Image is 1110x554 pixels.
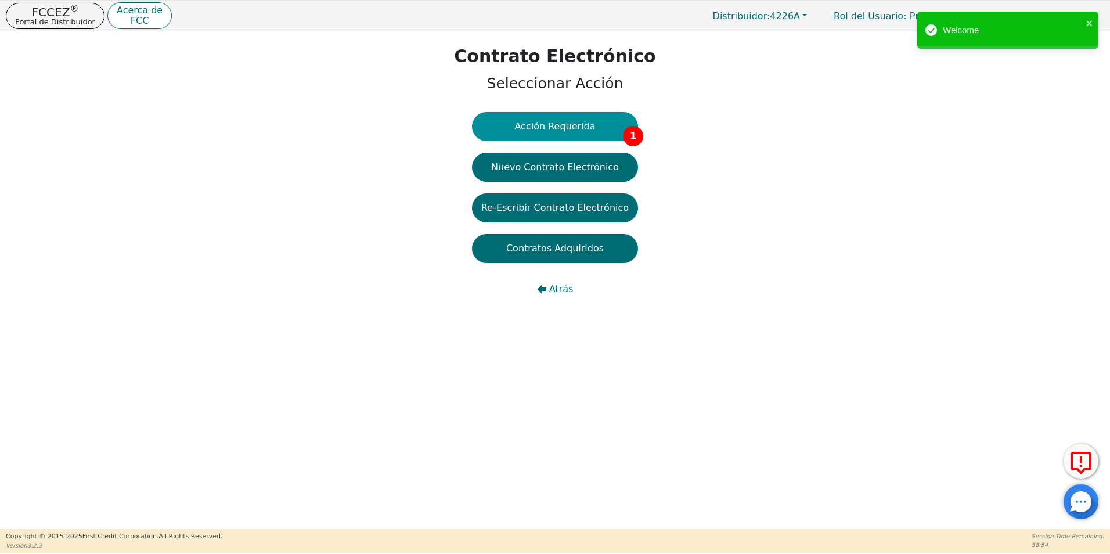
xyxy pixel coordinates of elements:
p: Session Time Remaining: [1032,532,1104,541]
div: Welcome [943,24,1082,37]
span: Rol del Usuario : [834,10,906,21]
p: 58:54 [1032,541,1104,549]
button: Contratos Adquiridos [472,234,638,263]
button: 4226A:[PERSON_NAME] [963,7,1104,25]
p: Copyright © 2015- 2025 First Credit Corporation. [6,532,222,542]
p: Seleccionar Acción [454,73,655,95]
button: Acción Requerida1 [472,112,638,141]
p: FCC [117,16,163,26]
span: 4226A [713,10,800,21]
span: Distribuidor: [713,10,770,21]
button: Distribuidor:4226A [701,7,820,25]
sup: ® [70,3,78,14]
button: Acerca deFCC [107,2,172,30]
h1: Contrato Electrónico [454,46,655,67]
button: Reportar Error a FCC [1064,444,1098,479]
span: Atrás [549,282,574,296]
button: Re-Escribir Contrato Electrónico [472,193,638,222]
a: Rol del Usuario: Primario [822,5,960,27]
button: close [1086,16,1094,30]
span: All Rights Reserved. [158,533,222,540]
button: Atrás [472,275,638,304]
p: Acerca de [117,6,163,15]
button: Nuevo Contrato Electrónico [472,153,638,182]
span: 1 [623,126,643,146]
button: FCCEZ®Portal de Distribuidor [6,3,104,29]
p: Primario [822,5,960,27]
p: FCCEZ [15,6,95,18]
p: Portal de Distribuidor [15,18,95,26]
p: Version 3.2.3 [6,541,222,550]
